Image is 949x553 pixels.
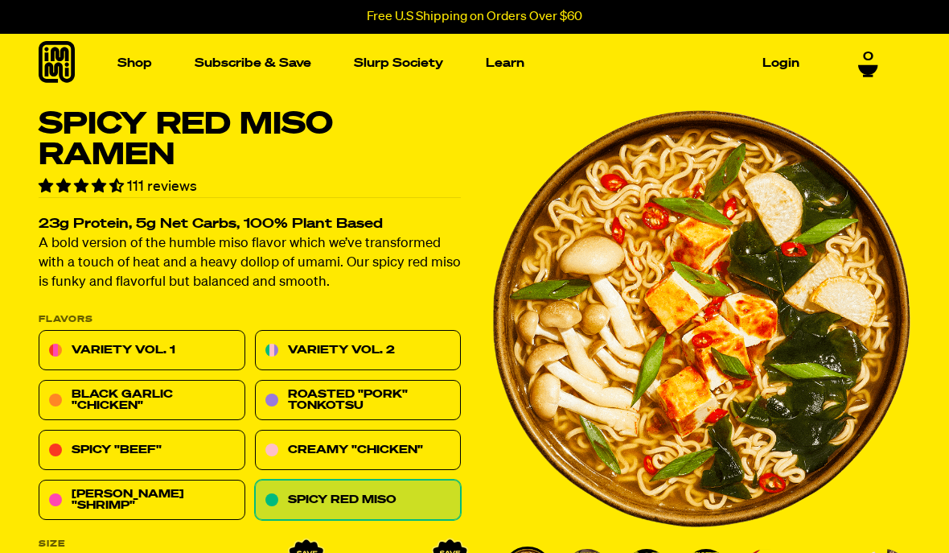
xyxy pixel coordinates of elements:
p: Flavors [39,316,461,324]
a: Login [756,51,806,76]
a: Variety Vol. 2 [255,331,462,371]
span: 111 reviews [127,180,197,194]
p: Free U.S Shipping on Orders Over $60 [367,10,582,24]
label: Size [39,540,461,549]
img: Spicy Red Miso Ramen [493,109,910,527]
a: Roasted "Pork" Tonkotsu [255,381,462,421]
a: Spicy Red Miso [255,481,462,521]
p: A bold version of the humble miso flavor which we’ve transformed with a touch of heat and a heavy... [39,235,461,293]
div: PDP main carousel [493,109,910,527]
li: 1 of 7 [493,109,910,527]
a: Black Garlic "Chicken" [39,381,245,421]
a: Creamy "Chicken" [255,431,462,471]
a: Slurp Society [347,51,450,76]
h1: Spicy Red Miso Ramen [39,109,461,171]
h2: 23g Protein, 5g Net Carbs, 100% Plant Based [39,218,461,232]
a: Subscribe & Save [188,51,318,76]
a: Variety Vol. 1 [39,331,245,371]
a: Spicy "Beef" [39,431,245,471]
span: 0 [863,50,873,64]
span: 4.73 stars [39,180,127,194]
a: Learn [479,51,531,76]
a: Shop [111,51,158,76]
a: 0 [858,50,878,77]
iframe: Marketing Popup [8,478,174,545]
nav: Main navigation [111,34,806,93]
